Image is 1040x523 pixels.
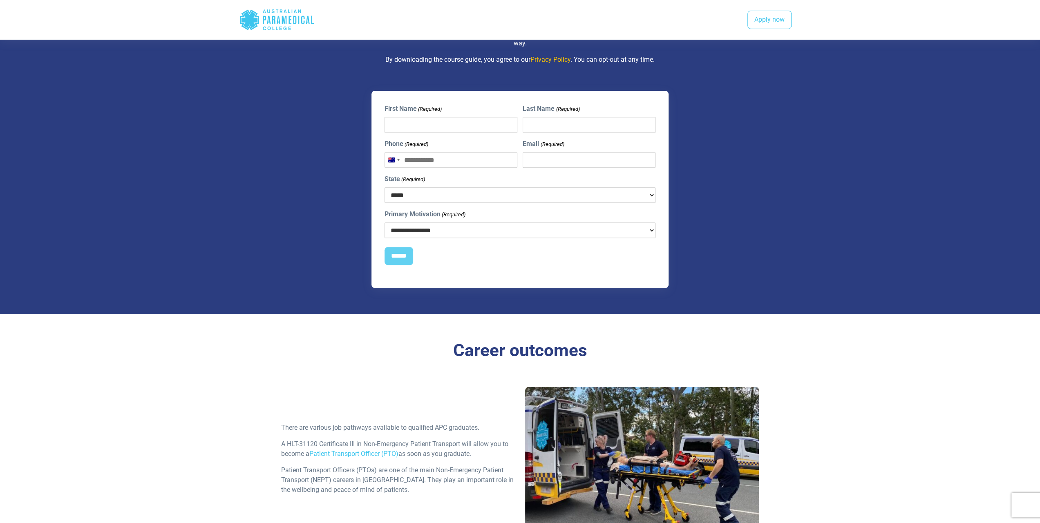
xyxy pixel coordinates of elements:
label: Email [523,139,564,149]
span: (Required) [404,140,428,148]
a: Privacy Policy [530,56,570,63]
label: Last Name [523,104,579,114]
span: (Required) [417,105,442,113]
label: State [385,174,425,184]
span: (Required) [540,140,564,148]
label: First Name [385,104,442,114]
a: Patient Transport Officer (PTO) [309,450,398,458]
span: (Required) [441,211,465,219]
h3: Career outcomes [281,340,759,361]
a: Apply now [747,11,792,29]
p: Patient Transport Officers (PTOs) are one of the main Non-Emergency Patient Transport (NEPT) care... [281,465,515,495]
p: There are various job pathways available to qualified APC graduates. [281,423,515,433]
span: (Required) [400,175,425,184]
p: By downloading the course guide, you agree to our . You can opt-out at any time. [281,55,759,65]
p: A HLT-31120 Certificate III in Non-Emergency Patient Transport will allow you to become a as soon... [281,439,515,459]
div: Australian Paramedical College [239,7,315,33]
button: Selected country [385,153,402,167]
label: Phone [385,139,428,149]
span: (Required) [555,105,580,113]
label: Primary Motivation [385,209,465,219]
